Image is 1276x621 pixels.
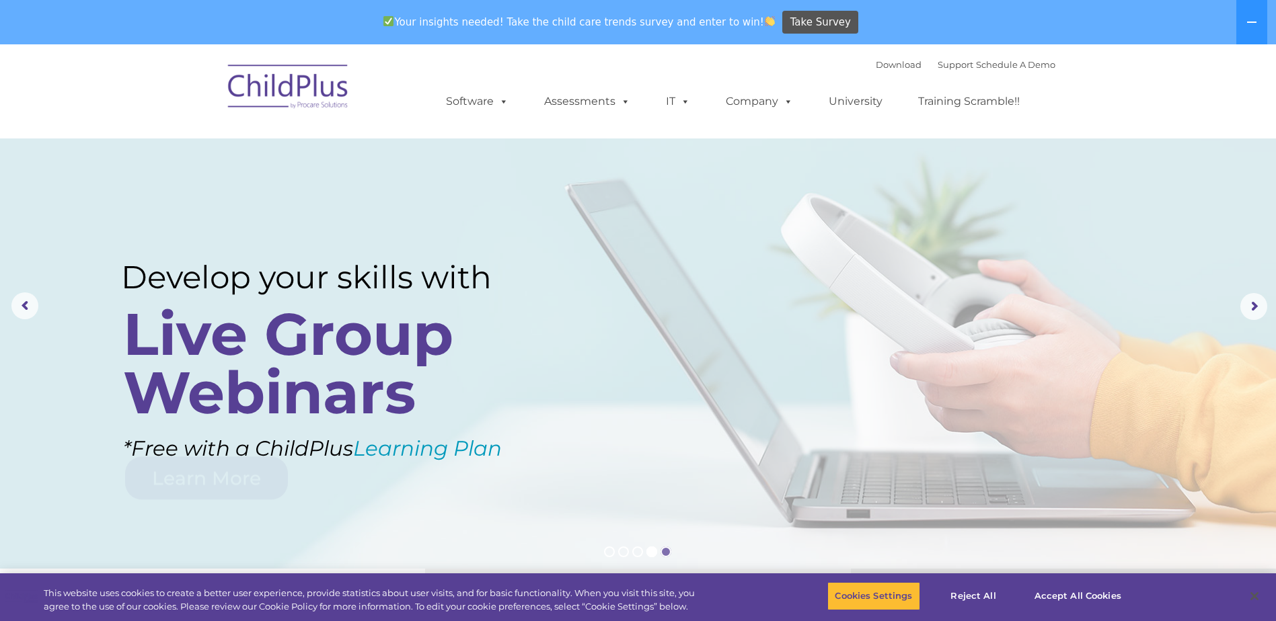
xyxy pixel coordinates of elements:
[121,258,543,296] rs-layer: Develop your skills with
[905,88,1033,115] a: Training Scramble!!
[976,59,1055,70] a: Schedule A Demo
[433,88,522,115] a: Software
[652,88,704,115] a: IT
[876,59,1055,70] font: |
[187,144,244,154] span: Phone number
[531,88,644,115] a: Assessments
[221,55,356,122] img: ChildPlus by Procare Solutions
[187,89,228,99] span: Last name
[790,11,851,34] span: Take Survey
[876,59,922,70] a: Download
[1240,581,1269,611] button: Close
[378,9,781,35] span: Your insights needed! Take the child care trends survey and enter to win!
[123,429,574,468] rs-layer: *Free with a ChildPlus
[123,305,538,422] rs-layer: Live Group Webinars
[353,436,502,461] a: Learning Plan
[1027,582,1129,610] button: Accept All Cookies
[938,59,973,70] a: Support
[125,456,288,499] a: Learn More
[827,582,920,610] button: Cookies Settings
[44,587,702,613] div: This website uses cookies to create a better user experience, provide statistics about user visit...
[383,16,393,26] img: ✅
[932,582,1016,610] button: Reject All
[712,88,806,115] a: Company
[765,16,775,26] img: 👏
[782,11,858,34] a: Take Survey
[815,88,896,115] a: University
